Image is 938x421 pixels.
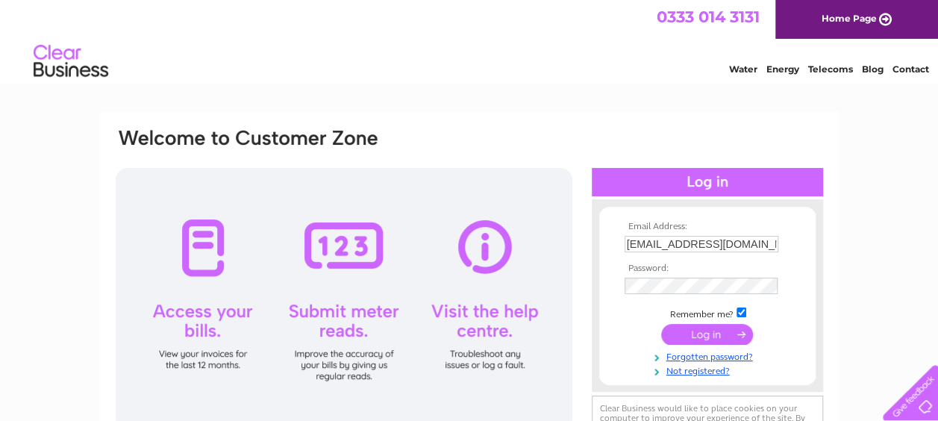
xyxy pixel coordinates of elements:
a: Forgotten password? [625,349,794,363]
a: 0333 014 3131 [657,7,760,26]
div: Clear Business is a trading name of Verastar Limited (registered in [GEOGRAPHIC_DATA] No. 3667643... [117,8,822,72]
a: Blog [862,63,884,75]
th: Email Address: [621,222,794,232]
a: Not registered? [625,363,794,377]
td: Remember me? [621,305,794,320]
a: Telecoms [808,63,853,75]
img: logo.png [33,39,109,84]
input: Submit [661,324,753,345]
th: Password: [621,263,794,274]
a: Energy [766,63,799,75]
a: Contact [892,63,929,75]
a: Water [729,63,757,75]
